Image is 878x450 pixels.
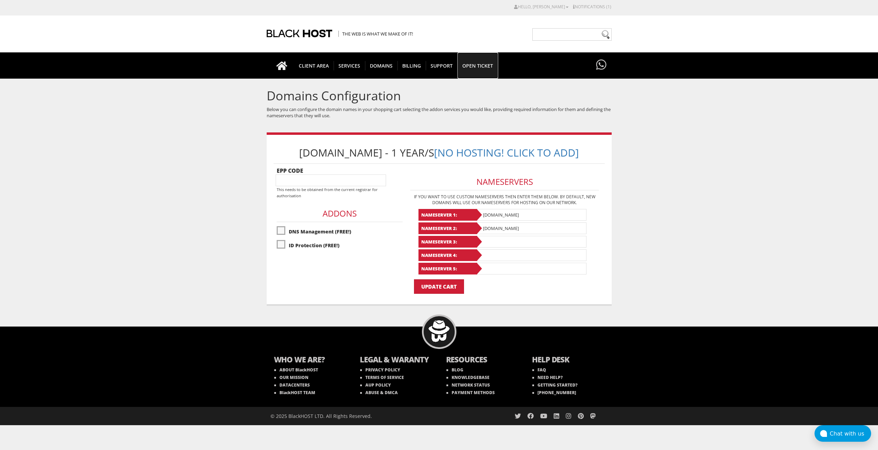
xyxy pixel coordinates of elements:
[532,354,604,366] b: HELP DESK
[277,226,403,238] label: DNS Management (FREE!)
[446,354,519,366] b: RESOURCES
[532,28,612,41] input: Need help?
[397,52,426,79] a: Billing
[277,239,403,251] label: ID Protection (FREE!)
[532,367,546,373] a: FAQ
[269,52,294,79] a: Go to homepage
[274,374,308,380] a: OUR MISSION
[532,374,563,380] a: NEED HELP?
[277,206,403,222] h3: Addons
[274,354,346,366] b: WHO WE ARE?
[532,382,578,388] a: GETTING STARTED?
[270,407,436,425] div: © 2025 BlackHOST LTD. All Rights Reserved.
[457,61,498,70] span: Open Ticket
[267,89,612,103] h1: Domains Configuration
[274,390,315,396] a: BlackHOST TEAM
[360,374,404,380] a: TERMS OF SERVICE
[594,52,608,78] a: Have questions?
[514,4,569,10] a: Hello, [PERSON_NAME]
[410,174,599,190] h3: Nameservers
[446,374,490,380] a: KNOWLEDGEBASE
[334,52,365,79] a: SERVICES
[573,4,611,10] a: Notifications (1)
[830,430,871,437] div: Chat with us
[360,367,400,373] a: PRIVACY POLICY
[267,106,612,119] p: Below you can configure the domain names in your shopping cart selecting the addon services you w...
[274,142,605,164] h1: [DOMAIN_NAME] - 1 Year/s
[457,52,498,79] a: Open Ticket
[365,52,398,79] a: Domains
[815,425,871,442] button: Chat with us
[446,382,490,388] a: NETWORK STATUS
[360,390,398,396] a: ABUSE & DMCA
[434,146,579,160] a: [No Hosting! Click to Add]
[446,390,495,396] a: PAYMENT METHODS
[418,263,477,274] b: Nameserver 5:
[532,390,576,396] a: [PHONE_NUMBER]
[426,52,458,79] a: Support
[418,236,477,248] b: Nameserver 3:
[294,52,334,79] a: CLIENT AREA
[360,382,391,388] a: AUP POLICY
[418,249,477,261] b: Nameserver 4:
[277,167,303,174] b: EPP Code
[360,354,432,366] b: LEGAL & WARANTY
[274,367,318,373] a: ABOUT BlackHOST
[274,382,310,388] a: DATACENTERS
[418,209,477,221] b: Nameserver 1:
[428,320,450,342] img: BlackHOST mascont, Blacky.
[446,367,463,373] a: BLOG
[426,61,458,70] span: Support
[277,187,378,198] small: This needs to be obtained from the current registrar for authorisation
[294,61,334,70] span: CLIENT AREA
[334,61,365,70] span: SERVICES
[410,194,599,206] p: If you want to use custom nameservers then enter them below. By default, new domains will use our...
[397,61,426,70] span: Billing
[338,31,413,37] span: The Web is what we make of it!
[414,279,464,294] input: Update Cart
[418,222,477,234] b: Nameserver 2:
[365,61,398,70] span: Domains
